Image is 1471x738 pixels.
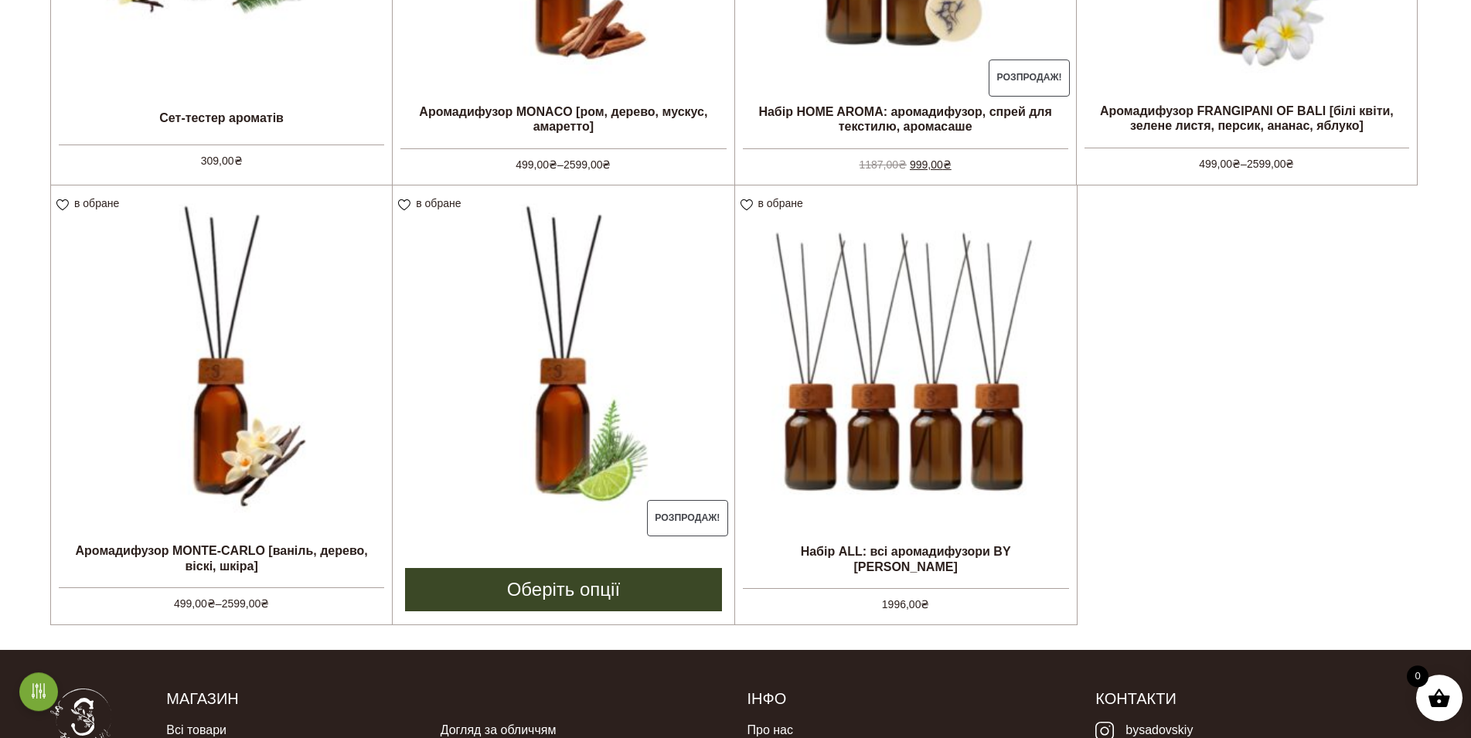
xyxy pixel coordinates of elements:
h2: Аромадифузор MONACO [ром, дерево, мускус, амаретто] [393,98,734,140]
bdi: 309,00 [201,155,243,167]
img: unfavourite.svg [741,199,753,211]
bdi: 1187,00 [859,158,907,171]
span: ₴ [1232,158,1241,170]
span: в обране [758,197,803,209]
span: ₴ [207,597,216,610]
a: Аромадифузор MONTE-CARLO [ваніль, дерево, віскі, шкіра] 499,00₴–2599,00₴ [51,185,392,608]
bdi: 999,00 [910,158,952,171]
span: – [400,148,726,173]
span: – [59,587,384,612]
span: ₴ [234,155,243,167]
span: ₴ [602,158,611,171]
a: Розпродаж! [393,185,734,537]
span: 0 [1407,665,1428,687]
h5: Магазин [166,689,724,709]
span: Розпродаж! [989,60,1070,97]
bdi: 2599,00 [564,158,611,171]
a: в обране [398,197,466,209]
span: Розпродаж! [647,500,728,537]
img: unfavourite.svg [56,199,69,211]
a: в обране [741,197,809,209]
h2: Аромадифузор MONTE-CARLO [ваніль, дерево, віскі, шкіра] [51,537,392,579]
span: ₴ [1285,158,1294,170]
h5: Інфо [747,689,1072,709]
bdi: 499,00 [1199,158,1241,170]
a: Набір ALL: всі аромадифузори BY [PERSON_NAME] 1996,00₴ [735,185,1077,609]
h2: Набір ALL: всі аромадифузори BY [PERSON_NAME] [735,538,1077,580]
bdi: 1996,00 [882,598,930,610]
a: Виберіть опції для " Аромадифузор NORD [сосна, кедр, пачулі, груша, лайм]" [405,568,721,611]
bdi: 2599,00 [222,597,270,610]
span: ₴ [921,598,929,610]
span: ₴ [260,597,269,610]
h5: Контакти [1095,689,1421,709]
h2: Аромадифузор FRANGIPANI OF BALI [білі квіти, зелене листя, персик, ананас, яблуко] [1077,97,1417,139]
h2: Набір HOME AROMA: аромадифузор, спрей для текстилю, аромасаше [735,98,1076,140]
img: unfavourite.svg [398,199,410,211]
bdi: 499,00 [174,597,216,610]
span: в обране [74,197,119,209]
bdi: 2599,00 [1247,158,1295,170]
span: ₴ [943,158,952,171]
a: в обране [56,197,124,209]
span: ₴ [549,158,557,171]
span: ₴ [898,158,907,171]
h2: Сет-тестер ароматів [51,98,392,137]
bdi: 499,00 [516,158,557,171]
span: – [1085,148,1409,172]
span: в обране [416,197,461,209]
